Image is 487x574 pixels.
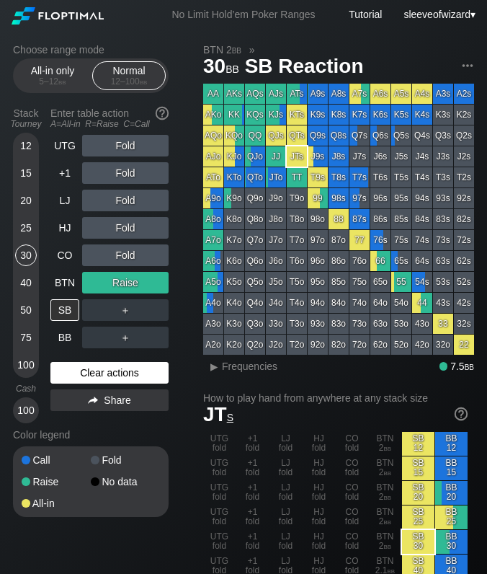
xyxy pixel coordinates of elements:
[96,62,162,89] div: Normal
[391,105,411,125] div: K5s
[287,251,307,271] div: T6o
[99,76,159,87] div: 12 – 100
[245,167,265,187] div: QTo
[384,492,392,502] span: bb
[245,188,265,208] div: Q9o
[412,84,432,104] div: A4s
[336,505,368,529] div: CO fold
[287,230,307,250] div: T7o
[435,432,468,456] div: BB 12
[203,530,236,554] div: UTG fold
[391,251,411,271] div: 65s
[222,361,277,372] span: Frequencies
[82,299,169,321] div: ＋
[336,530,368,554] div: CO fold
[245,251,265,271] div: Q6o
[150,9,336,24] div: No Limit Hold’em Poker Ranges
[269,530,302,554] div: LJ fold
[287,105,307,125] div: KTs
[203,335,223,355] div: A2o
[269,505,302,529] div: LJ fold
[241,44,262,56] span: »
[91,477,160,487] div: No data
[50,299,79,321] div: SB
[82,190,169,211] div: Fold
[370,105,390,125] div: K6s
[50,162,79,184] div: +1
[329,272,349,292] div: 85o
[454,230,474,250] div: 72s
[391,188,411,208] div: 95s
[91,455,160,465] div: Fold
[287,84,307,104] div: ATs
[245,314,265,334] div: Q3o
[266,293,286,313] div: J4o
[370,314,390,334] div: 63o
[245,293,265,313] div: Q4o
[266,84,286,104] div: AJs
[303,530,335,554] div: HJ fold
[308,335,328,355] div: 92o
[224,84,244,104] div: AKs
[454,314,474,334] div: 32s
[245,84,265,104] div: AQs
[303,481,335,505] div: HJ fold
[236,456,269,480] div: +1 fold
[201,56,241,79] span: 30
[245,272,265,292] div: Q5o
[453,406,469,422] img: help.32db89a4.svg
[203,456,236,480] div: UTG fold
[349,125,370,146] div: Q7s
[203,392,468,404] h2: How to play hand from anywhere at any stack size
[50,362,169,384] div: Clear actions
[13,44,169,56] h2: Choose range mode
[435,481,468,505] div: BB 20
[412,167,432,187] div: T4s
[412,209,432,229] div: 84s
[224,314,244,334] div: K3o
[266,251,286,271] div: J6o
[412,293,432,313] div: 44
[329,293,349,313] div: 84o
[384,541,392,551] span: bb
[433,105,453,125] div: K3s
[433,167,453,187] div: T3s
[329,209,349,229] div: 88
[454,125,474,146] div: Q2s
[454,188,474,208] div: 92s
[224,167,244,187] div: KTo
[203,209,223,229] div: A8o
[224,188,244,208] div: K9o
[50,102,169,135] div: Enter table action
[349,272,370,292] div: 75o
[454,251,474,271] div: 62s
[412,335,432,355] div: 42o
[402,481,434,505] div: SB 20
[203,105,223,125] div: AKo
[391,335,411,355] div: 52o
[50,217,79,239] div: HJ
[435,456,468,480] div: BB 15
[454,209,474,229] div: 82s
[287,209,307,229] div: T8o
[22,455,91,465] div: Call
[224,125,244,146] div: KQo
[454,105,474,125] div: K2s
[391,293,411,313] div: 54o
[50,327,79,348] div: BB
[245,125,265,146] div: QQ
[384,443,392,453] span: bb
[433,314,453,334] div: 33
[287,125,307,146] div: QTs
[58,76,66,87] span: bb
[245,105,265,125] div: KQs
[369,432,401,456] div: BTN 2
[402,456,434,480] div: SB 15
[329,105,349,125] div: K8s
[336,432,368,456] div: CO fold
[308,125,328,146] div: Q9s
[391,125,411,146] div: Q5s
[245,230,265,250] div: Q7o
[433,335,453,355] div: 32o
[266,125,286,146] div: QJs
